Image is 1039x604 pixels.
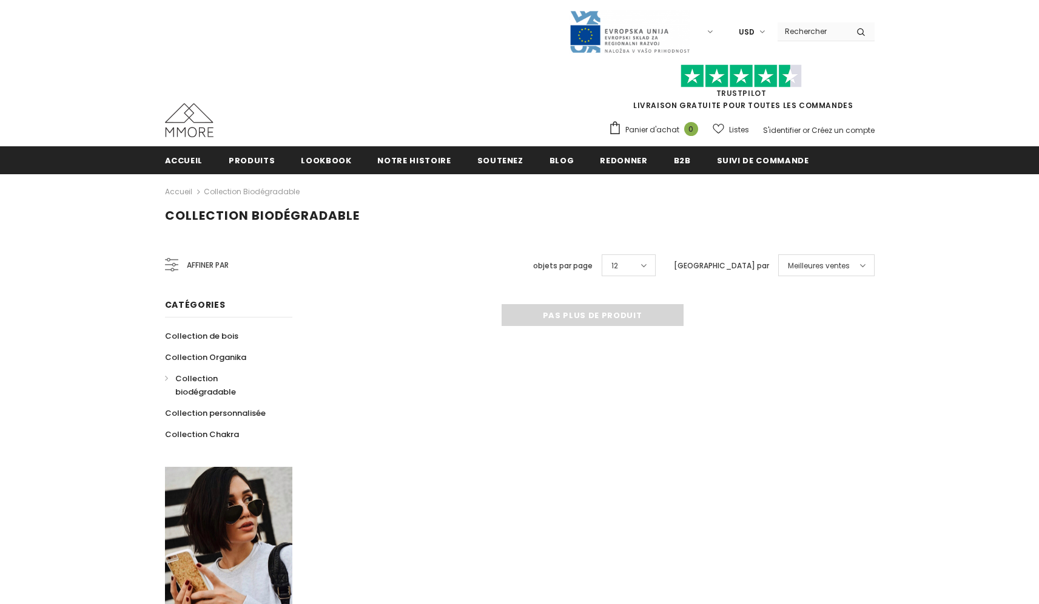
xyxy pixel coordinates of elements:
[608,70,875,110] span: LIVRAISON GRATUITE POUR TOUTES LES COMMANDES
[569,26,690,36] a: Javni Razpis
[477,146,523,174] a: soutenez
[165,351,246,363] span: Collection Organika
[165,103,214,137] img: Cas MMORE
[812,125,875,135] a: Créez un compte
[739,26,755,38] span: USD
[165,330,238,342] span: Collection de bois
[729,124,749,136] span: Listes
[175,373,236,398] span: Collection biodégradable
[165,424,239,445] a: Collection Chakra
[716,88,767,98] a: TrustPilot
[165,207,360,224] span: Collection biodégradable
[533,260,593,272] label: objets par page
[600,146,647,174] a: Redonner
[477,155,523,166] span: soutenez
[550,155,574,166] span: Blog
[713,119,749,140] a: Listes
[229,155,275,166] span: Produits
[717,155,809,166] span: Suivi de commande
[611,260,618,272] span: 12
[569,10,690,54] img: Javni Razpis
[788,260,850,272] span: Meilleures ventes
[165,368,279,402] a: Collection biodégradable
[802,125,810,135] span: or
[165,146,203,174] a: Accueil
[674,155,691,166] span: B2B
[625,124,679,136] span: Panier d'achat
[550,146,574,174] a: Blog
[674,146,691,174] a: B2B
[301,155,351,166] span: Lookbook
[684,122,698,136] span: 0
[717,146,809,174] a: Suivi de commande
[165,402,266,424] a: Collection personnalisée
[165,185,192,199] a: Accueil
[165,325,238,347] a: Collection de bois
[301,146,351,174] a: Lookbook
[187,259,229,272] span: Affiner par
[763,125,801,135] a: S'identifier
[377,155,451,166] span: Notre histoire
[600,155,647,166] span: Redonner
[681,64,802,88] img: Faites confiance aux étoiles pilotes
[165,347,246,368] a: Collection Organika
[229,146,275,174] a: Produits
[165,429,239,440] span: Collection Chakra
[204,186,300,197] a: Collection biodégradable
[165,299,226,311] span: Catégories
[165,407,266,419] span: Collection personnalisée
[377,146,451,174] a: Notre histoire
[778,22,847,40] input: Search Site
[674,260,769,272] label: [GEOGRAPHIC_DATA] par
[608,121,704,139] a: Panier d'achat 0
[165,155,203,166] span: Accueil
